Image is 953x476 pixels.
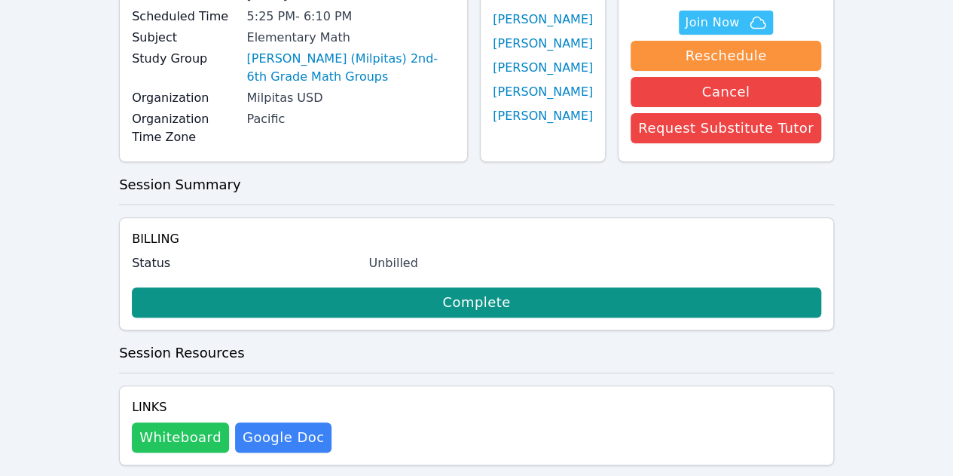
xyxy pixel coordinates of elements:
h3: Session Resources [119,342,834,364]
div: Milpitas USD [246,89,455,107]
button: Join Now [679,11,772,35]
button: Reschedule [631,41,821,71]
a: [PERSON_NAME] [493,11,593,29]
a: [PERSON_NAME] (Milpitas) 2nd-6th Grade Math Groups [246,50,455,86]
a: Complete [132,287,821,318]
h3: Session Summary [119,174,834,195]
div: Elementary Math [246,29,455,47]
label: Organization Time Zone [132,110,237,146]
button: Request Substitute Tutor [631,113,821,143]
label: Subject [132,29,237,47]
span: Join Now [685,14,739,32]
label: Organization [132,89,237,107]
button: Whiteboard [132,422,229,453]
div: Unbilled [368,254,821,272]
button: Cancel [631,77,821,107]
div: 5:25 PM - 6:10 PM [246,8,455,26]
label: Scheduled Time [132,8,237,26]
label: Status [132,254,359,272]
a: [PERSON_NAME] [493,83,593,101]
a: [PERSON_NAME] [493,59,593,77]
div: Pacific [246,110,455,128]
h4: Billing [132,230,821,248]
a: [PERSON_NAME] [493,35,593,53]
a: Google Doc [235,422,331,453]
label: Study Group [132,50,237,68]
h4: Links [132,398,331,416]
a: [PERSON_NAME] [493,107,593,125]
